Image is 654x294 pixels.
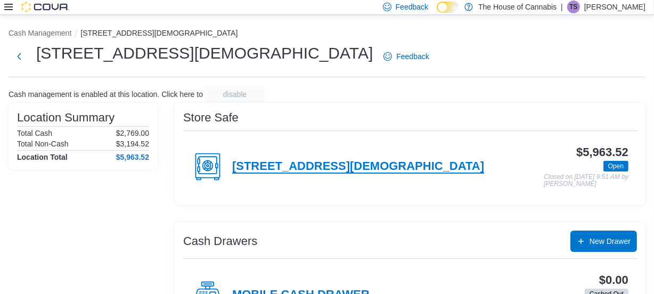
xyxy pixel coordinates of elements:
[478,1,557,13] p: The House of Cannabis
[9,90,203,99] p: Cash management is enabled at this location. Click here to
[36,43,373,64] h1: [STREET_ADDRESS][DEMOGRAPHIC_DATA]
[183,111,239,124] h3: Store Safe
[437,2,459,13] input: Dark Mode
[567,1,580,13] div: Tamara Silver
[570,231,637,252] button: New Drawer
[223,89,247,100] span: disable
[116,129,149,137] p: $2,769.00
[603,161,628,171] span: Open
[590,236,631,247] span: New Drawer
[599,274,628,287] h3: $0.00
[17,111,115,124] h3: Location Summary
[396,51,429,62] span: Feedback
[584,1,645,13] p: [PERSON_NAME]
[183,235,257,248] h3: Cash Drawers
[561,1,563,13] p: |
[17,153,68,161] h4: Location Total
[17,129,52,137] h6: Total Cash
[116,153,149,161] h4: $5,963.52
[80,29,238,37] button: [STREET_ADDRESS][DEMOGRAPHIC_DATA]
[9,28,645,40] nav: An example of EuiBreadcrumbs
[9,29,71,37] button: Cash Management
[21,2,69,12] img: Cova
[205,86,265,103] button: disable
[544,174,628,188] p: Closed on [DATE] 9:51 AM by [PERSON_NAME]
[9,46,30,67] button: Next
[17,140,69,148] h6: Total Non-Cash
[608,161,624,171] span: Open
[232,160,484,174] h4: [STREET_ADDRESS][DEMOGRAPHIC_DATA]
[379,46,433,67] a: Feedback
[116,140,149,148] p: $3,194.52
[569,1,577,13] span: TS
[576,146,628,159] h3: $5,963.52
[396,2,428,12] span: Feedback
